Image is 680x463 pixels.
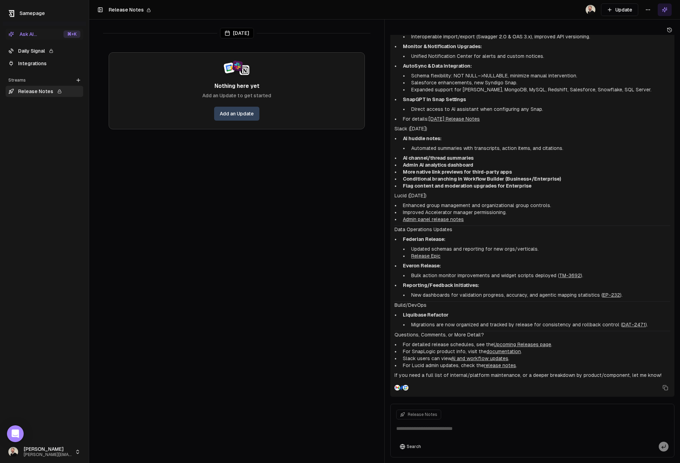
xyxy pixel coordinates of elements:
strong: Reporting/Feedback Initiatives: [403,282,479,288]
img: Jira [399,385,404,390]
img: Google Calendar [403,385,408,390]
div: Ask AI... [8,31,37,38]
strong: Conditional branching in Workflow Builder (Business+/Enterprise) [403,176,561,182]
li: Updated schemas and reporting for new orgs/verticals. [408,245,670,252]
h3: Data Operations Updates [394,226,670,233]
strong: Everon Release: [403,263,441,268]
span: Nothing here yet [214,82,259,91]
a: Release Notes [6,86,83,97]
h3: Build/DevOps [394,302,670,309]
a: release notes [484,363,516,368]
li: For Lucid admin updates, check the . [400,362,670,369]
a: Integrations [6,58,83,69]
li: For SnapLogic product info, visit the . [400,348,670,355]
strong: Admin AI analytics dashboard [403,162,473,168]
img: _image [8,447,18,457]
strong: AI channel/thread summaries [403,155,474,161]
li: Unified Notification Center for alerts and custom notices. [408,53,670,60]
li: Improved Accelerator manager permissioning. [400,209,670,216]
a: Upcoming Releases page [494,342,551,347]
a: DAT-2471 [622,322,646,327]
li: Expanded support for [PERSON_NAME], MongoDB, MySQL, Redshift, Salesforce, Snowflake, SQL Server. [408,86,670,93]
strong: Liquibase Refactor [403,312,448,318]
div: Streams [6,75,83,86]
span: Samepage [19,10,45,16]
strong: Monitor & Notification Upgrades: [403,44,482,49]
img: _image [586,5,595,15]
strong: Flag content and moderation upgrades for Enterprise [403,183,531,189]
img: Gmail [394,385,400,390]
a: Release Epic [411,253,440,259]
span: Release Notes [408,412,437,417]
h2: Questions, Comments, or More Detail? [394,331,670,338]
a: EP-232 [603,292,620,298]
button: Update [601,3,638,16]
a: Add an Update [214,107,259,121]
img: Slack [232,60,243,71]
a: documentation [486,349,521,354]
li: Salesforce enhancements, new Syndigo Snap. [408,79,670,86]
a: AI and workflow updates [451,356,508,361]
li: For detailed release schedules, see the . [400,341,670,348]
a: Daily Signal [6,45,83,56]
div: Open Intercom Messenger [7,425,24,442]
span: [PERSON_NAME][EMAIL_ADDRESS][PERSON_NAME][DOMAIN_NAME] [24,452,72,457]
img: Google Calendar [224,62,235,74]
strong: More native link previews for third-party apps [403,169,512,175]
li: For details: [400,115,670,122]
li: Slack users can view . [400,355,670,362]
strong: Federian Release: [403,236,445,242]
a: [DATE] Release Notes [429,116,480,122]
a: Admin panel release notes [403,217,464,222]
span: Add an Update to get started [202,92,272,100]
li: Automated summaries with transcripts, action items, and citations. [408,145,670,152]
li: Schema flexibility: NOT NULL–>NULLABLE, minimize manual intervention. [408,72,670,79]
div: ⌘ +K [63,30,80,38]
li: New dashboards for validation progress, accuracy, and agentic mapping statistics ( ). [408,291,670,298]
li: Bulk action monitor improvements and widget scripts deployed ( ). [408,272,670,279]
span: Release Notes [109,7,144,13]
li: Direct access to AI assistant when configuring any Snap. [408,106,670,113]
strong: AutoSync & Data Integration: [403,63,472,69]
h4: Lucid ([DATE]) [394,192,670,199]
p: If you need a full list of internal/platform maintenance, or a deeper breakdown by product/compon... [394,372,670,379]
a: TM-3692 [559,273,581,278]
img: Notion [240,65,249,75]
div: [DATE] [220,28,254,38]
li: Interoperable import/export (Swagger 2.0 & OAS 3.x), improved API versioning. [408,33,670,40]
button: Ask AI...⌘+K [6,29,83,40]
span: [PERSON_NAME] [24,446,72,453]
button: [PERSON_NAME][PERSON_NAME][EMAIL_ADDRESS][PERSON_NAME][DOMAIN_NAME] [6,443,83,460]
strong: AI huddle notes: [403,136,441,141]
h4: Slack ([DATE]) [394,125,670,132]
button: Search [396,442,424,451]
li: Enhanced group management and organizational group controls. [400,202,670,209]
li: Migrations are now organized and tracked by release for consistency and rollback control ( ). [408,321,670,328]
strong: SnapGPT in Snap Settings [403,97,466,102]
